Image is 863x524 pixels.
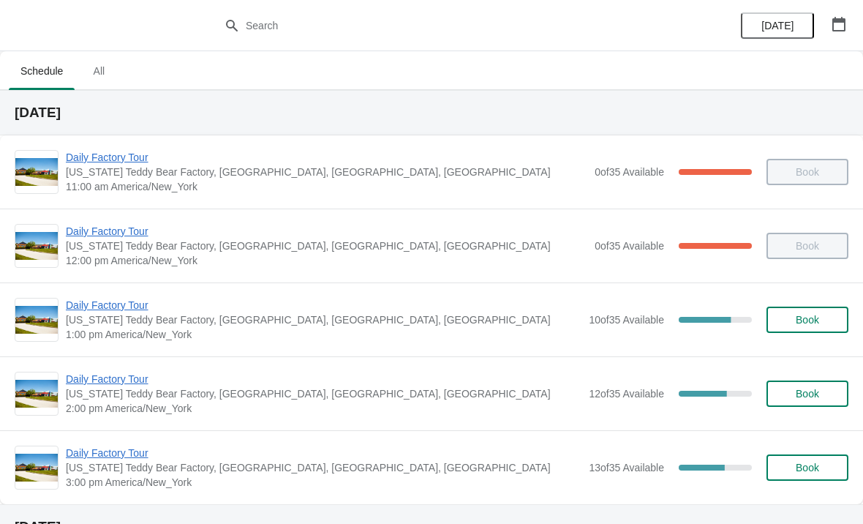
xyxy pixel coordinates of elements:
[66,327,581,342] span: 1:00 pm America/New_York
[741,12,814,39] button: [DATE]
[15,232,58,261] img: Daily Factory Tour | Vermont Teddy Bear Factory, Shelburne Road, Shelburne, VT, USA | 12:00 pm Am...
[80,58,117,84] span: All
[66,460,581,475] span: [US_STATE] Teddy Bear Factory, [GEOGRAPHIC_DATA], [GEOGRAPHIC_DATA], [GEOGRAPHIC_DATA]
[796,388,819,400] span: Book
[766,381,848,407] button: Book
[66,179,587,194] span: 11:00 am America/New_York
[589,462,664,474] span: 13 of 35 Available
[15,306,58,334] img: Daily Factory Tour | Vermont Teddy Bear Factory, Shelburne Road, Shelburne, VT, USA | 1:00 pm Ame...
[15,158,58,187] img: Daily Factory Tour | Vermont Teddy Bear Factory, Shelburne Road, Shelburne, VT, USA | 11:00 am Am...
[595,240,664,252] span: 0 of 35 Available
[15,380,58,408] img: Daily Factory Tour | Vermont Teddy Bear Factory, Shelburne Road, Shelburne, VT, USA | 2:00 pm Ame...
[66,312,581,327] span: [US_STATE] Teddy Bear Factory, [GEOGRAPHIC_DATA], [GEOGRAPHIC_DATA], [GEOGRAPHIC_DATA]
[766,454,848,481] button: Book
[595,166,664,178] span: 0 of 35 Available
[589,388,664,400] span: 12 of 35 Available
[245,12,647,39] input: Search
[66,239,587,253] span: [US_STATE] Teddy Bear Factory, [GEOGRAPHIC_DATA], [GEOGRAPHIC_DATA], [GEOGRAPHIC_DATA]
[66,446,581,460] span: Daily Factory Tour
[66,150,587,165] span: Daily Factory Tour
[9,58,75,84] span: Schedule
[66,475,581,490] span: 3:00 pm America/New_York
[589,314,664,326] span: 10 of 35 Available
[66,401,581,416] span: 2:00 pm America/New_York
[66,253,587,268] span: 12:00 pm America/New_York
[766,307,848,333] button: Book
[761,20,794,31] span: [DATE]
[66,165,587,179] span: [US_STATE] Teddy Bear Factory, [GEOGRAPHIC_DATA], [GEOGRAPHIC_DATA], [GEOGRAPHIC_DATA]
[796,314,819,326] span: Book
[15,105,848,120] h2: [DATE]
[66,386,581,401] span: [US_STATE] Teddy Bear Factory, [GEOGRAPHIC_DATA], [GEOGRAPHIC_DATA], [GEOGRAPHIC_DATA]
[66,298,581,312] span: Daily Factory Tour
[796,462,819,474] span: Book
[15,454,58,482] img: Daily Factory Tour | Vermont Teddy Bear Factory, Shelburne Road, Shelburne, VT, USA | 3:00 pm Ame...
[66,224,587,239] span: Daily Factory Tour
[66,372,581,386] span: Daily Factory Tour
